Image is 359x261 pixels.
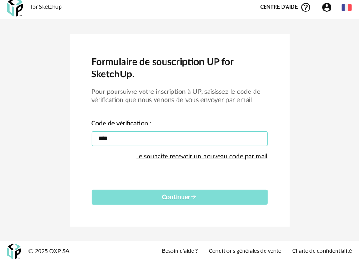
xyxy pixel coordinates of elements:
img: fr [342,2,352,12]
button: Continuer [92,190,268,205]
a: Conditions générales de vente [209,248,281,255]
div: © 2025 OXP SA [28,248,70,256]
img: OXP [7,244,21,260]
h2: Formulaire de souscription UP for SketchUp. [92,56,268,81]
a: Charte de confidentialité [292,248,352,255]
div: Je souhaite recevoir un nouveau code par mail [137,147,268,166]
div: for Sketchup [31,4,62,11]
label: Code de vérification : [92,120,152,129]
span: Account Circle icon [321,2,332,13]
a: Besoin d'aide ? [162,248,198,255]
span: Centre d'aideHelp Circle Outline icon [260,2,311,13]
span: Help Circle Outline icon [300,2,311,13]
span: Account Circle icon [321,2,337,13]
span: Continuer [162,194,197,201]
h3: Pour poursuivre votre inscription à UP, saisissez le code de vérification que nous venons de vous... [92,88,268,105]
